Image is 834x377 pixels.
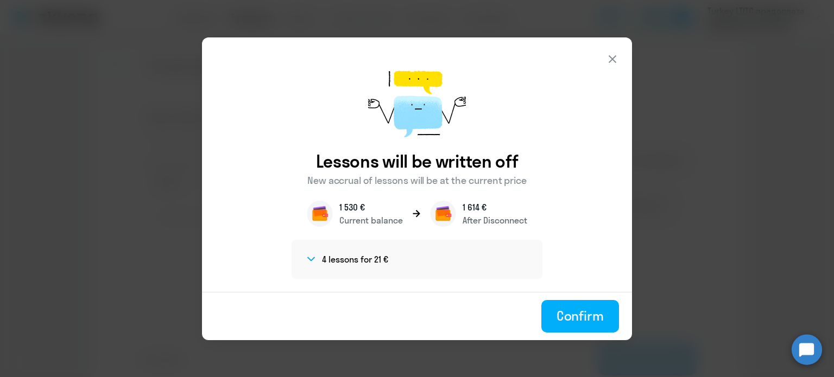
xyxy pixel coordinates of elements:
p: 1 614 € [463,201,527,214]
img: wallet.png [307,201,333,227]
h3: Lessons will be written off [316,150,519,172]
img: message-sent.png [368,59,466,150]
div: Confirm [557,307,604,324]
button: Confirm [541,300,619,333]
p: 1 530 € [339,201,403,214]
p: New accrual of lessons will be at the current price [307,174,527,188]
h4: 4 lessons for 21 € [322,253,388,265]
p: Current balance [339,214,403,227]
img: wallet.png [430,201,456,227]
p: After Disconnect [463,214,527,227]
